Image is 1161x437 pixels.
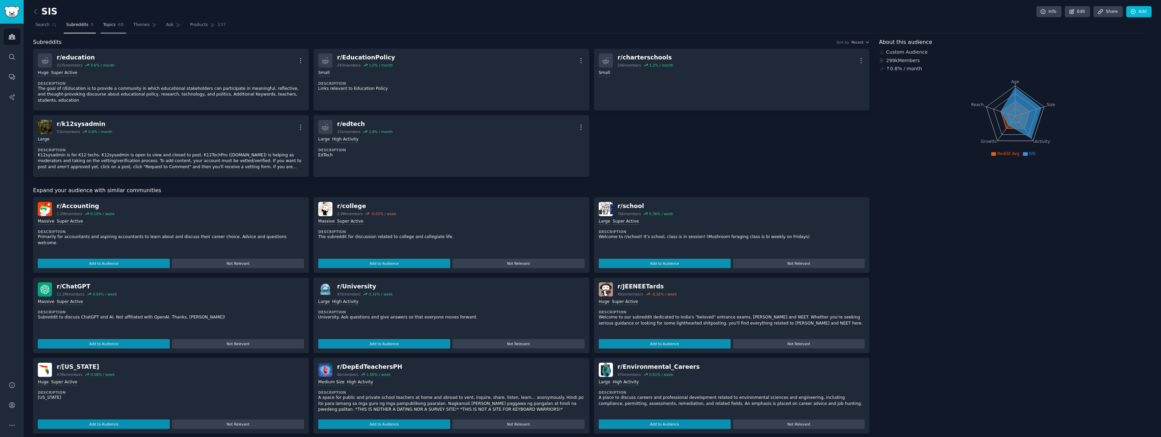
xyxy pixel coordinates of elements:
button: Not Relevant [453,419,585,429]
div: 47k members [337,292,360,297]
a: r/edtech31kmembers2.8% / monthLargeHigh ActivityDescriptionEdTech [314,115,589,177]
a: Themes [131,20,159,33]
h2: SIS [33,6,57,17]
p: K12sysadmin is for K12 techs. K12sysadmin is open to view and closed to post. K12TechPro ([DOMAIN... [38,152,304,170]
div: r/ k12sysadmin [57,120,112,128]
div: r/ [US_STATE] [57,363,115,371]
div: Massive [38,218,54,225]
div: 0.36 % / week [649,211,673,216]
button: Not Relevant [733,259,865,268]
dt: Description [318,310,585,314]
button: Not Relevant [453,339,585,349]
span: Reddit Avg [997,151,1020,156]
button: Add to Audience [318,419,450,429]
button: Add to Audience [318,339,450,349]
div: r/ charterschools [618,53,673,62]
a: Topics68 [101,20,126,33]
button: Add to Audience [599,419,731,429]
p: A place to discuss careers and professional development related to environmental sciences and eng... [599,395,865,407]
div: 0.10 % / week [90,211,114,216]
img: GummySearch logo [4,6,20,18]
div: 51k members [57,129,80,134]
div: 299k Members [879,57,1152,64]
dt: Description [38,310,304,314]
div: r/ ChatGPT [57,282,117,291]
div: High Activity [613,379,639,386]
img: Accounting [38,202,52,216]
div: -0.16 % / week [651,292,677,297]
div: Massive [38,299,54,305]
dt: Description [318,229,585,234]
div: 217k members [57,63,82,68]
dt: Description [38,390,304,395]
tspan: Size [1047,102,1055,107]
img: college [318,202,332,216]
a: Add [1126,6,1152,18]
div: r/ JEENEETards [618,282,677,291]
div: 1.0 % / month [369,63,393,68]
div: 8k members [337,372,358,377]
div: 11.2M members [57,292,84,297]
div: r/ University [337,282,393,291]
div: 246 members [618,63,641,68]
div: r/ Environmental_Careers [618,363,700,371]
div: r/ college [337,202,396,210]
dt: Description [318,81,585,86]
span: Recent [852,40,864,45]
div: 0.32 % / week [369,292,393,297]
span: Products [190,22,208,28]
img: JEENEETards [599,282,613,297]
div: Super Active [612,299,638,305]
div: r/ Accounting [57,202,114,210]
tspan: Growth [981,139,996,144]
button: Not Relevant [733,339,865,349]
a: k12sysadminr/k12sysadmin51kmembers0.6% / monthLargeDescriptionK12sysadmin is for K12 techs. K12sy... [33,115,309,177]
div: 0.61 % / week [649,372,673,377]
div: 31k members [337,129,360,134]
button: Recent [852,40,870,45]
img: DepEdTeachersPH [318,363,332,377]
div: r/ EducationPolicy [337,53,395,62]
span: 137 [217,22,226,28]
div: Huge [599,299,610,305]
dt: Description [38,148,304,152]
dt: Description [318,390,585,395]
div: Large [599,218,610,225]
div: Super Active [613,218,639,225]
div: Super Active [51,70,77,76]
p: Welcome to r/school! It’s school, class is in session! (Mushroom foraging class is bi weekly on F... [599,234,865,240]
span: SIS [1029,151,1035,156]
p: Subreddit to discuss ChatGPT and AI. Not affiliated with OpenAI. Thanks, [PERSON_NAME]! [38,314,304,320]
button: Add to Audience [38,419,170,429]
a: Products137 [188,20,228,33]
button: Not Relevant [172,259,304,268]
a: r/charterschools246members1.2% / monthSmall [594,49,870,110]
tspan: Age [1011,79,1019,84]
div: 2.8 % / month [369,129,393,134]
div: Large [318,299,330,305]
div: 0.04 % / week [93,292,117,297]
button: Not Relevant [172,419,304,429]
p: The goal of r/Education is to provide a community in which educational stakeholders can participa... [38,86,304,104]
div: 491k members [618,292,643,297]
span: 5 [91,22,94,28]
dt: Description [599,310,865,314]
p: Welcome to our subreddit dedicated to India's "beloved" entrance exams, [PERSON_NAME] and NEET. W... [599,314,865,326]
div: High Activity [332,299,358,305]
button: Not Relevant [453,259,585,268]
div: 0.6 % / month [90,63,114,68]
div: r/ edtech [337,120,393,128]
tspan: Activity [1034,139,1050,144]
div: 2.9M members [337,211,363,216]
div: r/ education [57,53,114,62]
div: 47k members [618,372,641,377]
div: Large [318,136,330,143]
tspan: Reach [971,102,984,107]
div: 0.08 % / week [90,372,114,377]
span: Subreddits [66,22,88,28]
div: Huge [38,70,49,76]
a: r/education217kmembers0.6% / monthHugeSuper ActiveDescriptionThe goal of r/Education is to provid... [33,49,309,110]
div: Super Active [51,379,77,386]
p: EdTech [318,152,585,158]
div: Custom Audience [879,49,1152,56]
